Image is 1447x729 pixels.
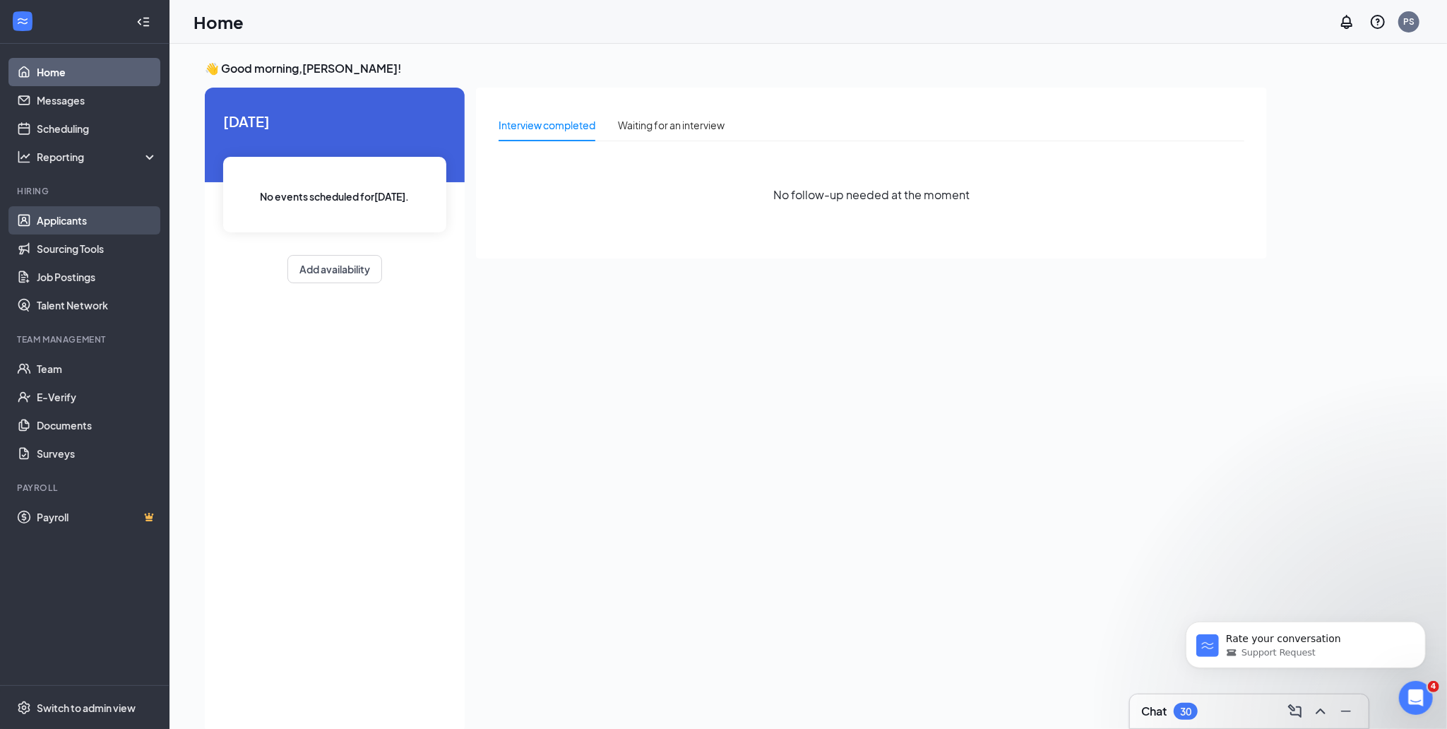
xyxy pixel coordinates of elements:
[1428,681,1439,692] span: 4
[17,701,31,715] svg: Settings
[37,86,157,114] a: Messages
[37,383,157,411] a: E-Verify
[1403,16,1415,28] div: PS
[1399,681,1433,715] iframe: Intercom live chat
[37,701,136,715] div: Switch to admin view
[17,150,31,164] svg: Analysis
[136,15,150,29] svg: Collapse
[37,114,157,143] a: Scheduling
[16,14,30,28] svg: WorkstreamLogo
[17,482,155,494] div: Payroll
[499,117,595,133] div: Interview completed
[17,185,155,197] div: Hiring
[37,439,157,468] a: Surveys
[773,186,970,203] span: No follow-up needed at the moment
[1287,703,1304,720] svg: ComposeMessage
[37,206,157,235] a: Applicants
[193,10,244,34] h1: Home
[1141,704,1167,719] h3: Chat
[618,117,725,133] div: Waiting for an interview
[1312,703,1329,720] svg: ChevronUp
[37,263,157,291] a: Job Postings
[223,110,446,132] span: [DATE]
[37,235,157,263] a: Sourcing Tools
[37,503,157,531] a: PayrollCrown
[1284,700,1306,723] button: ComposeMessage
[261,189,410,204] span: No events scheduled for [DATE] .
[37,411,157,439] a: Documents
[37,291,157,319] a: Talent Network
[37,355,157,383] a: Team
[37,58,157,86] a: Home
[1180,706,1191,718] div: 30
[287,255,382,283] button: Add availability
[17,333,155,345] div: Team Management
[1338,703,1354,720] svg: Minimize
[1309,700,1332,723] button: ChevronUp
[1369,13,1386,30] svg: QuestionInfo
[37,150,158,164] div: Reporting
[1335,700,1357,723] button: Minimize
[205,61,1267,76] h3: 👋 Good morning, [PERSON_NAME] !
[1165,592,1447,691] iframe: Intercom notifications message
[1338,13,1355,30] svg: Notifications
